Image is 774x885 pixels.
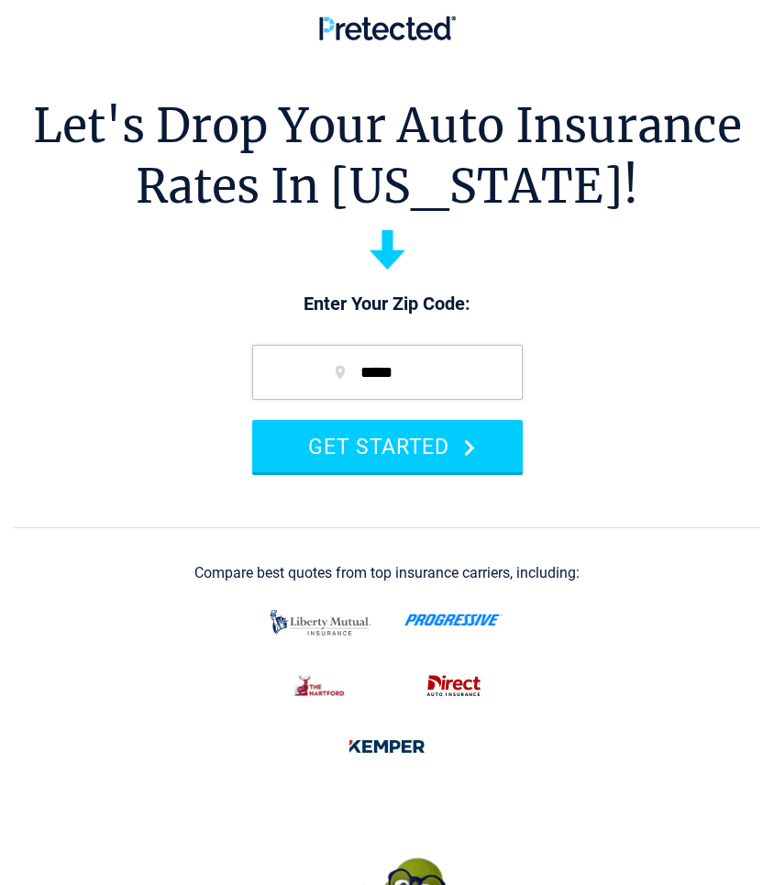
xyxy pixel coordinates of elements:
img: kemper [338,727,436,766]
button: GET STARTED [252,420,523,472]
img: thehartford [284,667,357,705]
img: direct [417,667,491,705]
img: liberty [265,601,376,645]
input: zip code [252,345,523,400]
img: progressive [404,614,503,626]
h1: Let's Drop Your Auto Insurance Rates In [US_STATE]! [33,96,742,216]
div: Compare best quotes from top insurance carriers, including: [194,565,580,581]
img: Pretected Logo [319,16,456,40]
p: Enter Your Zip Code: [234,292,541,317]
